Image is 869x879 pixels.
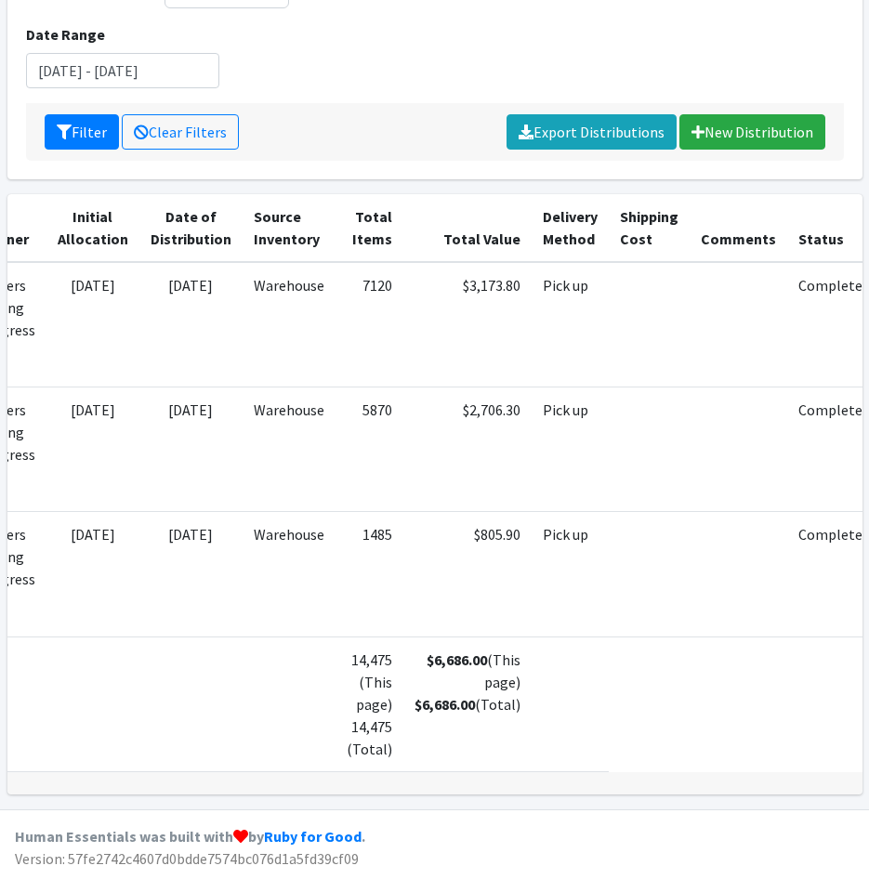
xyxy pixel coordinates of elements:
[26,53,220,88] input: January 1, 2011 - December 31, 2011
[336,387,403,511] td: 5870
[336,636,403,771] td: 14,475 (This page) 14,475 (Total)
[532,512,609,636] td: Pick up
[532,262,609,387] td: Pick up
[46,194,139,262] th: Initial Allocation
[336,262,403,387] td: 7120
[243,262,336,387] td: Warehouse
[507,114,677,150] a: Export Distributions
[243,194,336,262] th: Source Inventory
[609,194,690,262] th: Shipping Cost
[532,387,609,511] td: Pick up
[403,512,532,636] td: $805.90
[336,512,403,636] td: 1485
[243,387,336,511] td: Warehouse
[403,194,532,262] th: Total Value
[679,114,825,150] a: New Distribution
[264,827,362,846] a: Ruby for Good
[336,194,403,262] th: Total Items
[122,114,239,150] a: Clear Filters
[139,262,243,387] td: [DATE]
[243,512,336,636] td: Warehouse
[403,262,532,387] td: $3,173.80
[15,849,359,868] span: Version: 57fe2742c4607d0bdde7574bc076d1a5fd39cf09
[45,114,119,150] button: Filter
[690,194,787,262] th: Comments
[403,636,532,771] td: (This page) (Total)
[139,512,243,636] td: [DATE]
[46,387,139,511] td: [DATE]
[415,695,475,714] strong: $6,686.00
[139,194,243,262] th: Date of Distribution
[139,387,243,511] td: [DATE]
[26,23,105,46] label: Date Range
[427,650,487,669] strong: $6,686.00
[46,262,139,387] td: [DATE]
[403,387,532,511] td: $2,706.30
[15,827,365,846] strong: Human Essentials was built with by .
[46,512,139,636] td: [DATE]
[532,194,609,262] th: Delivery Method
